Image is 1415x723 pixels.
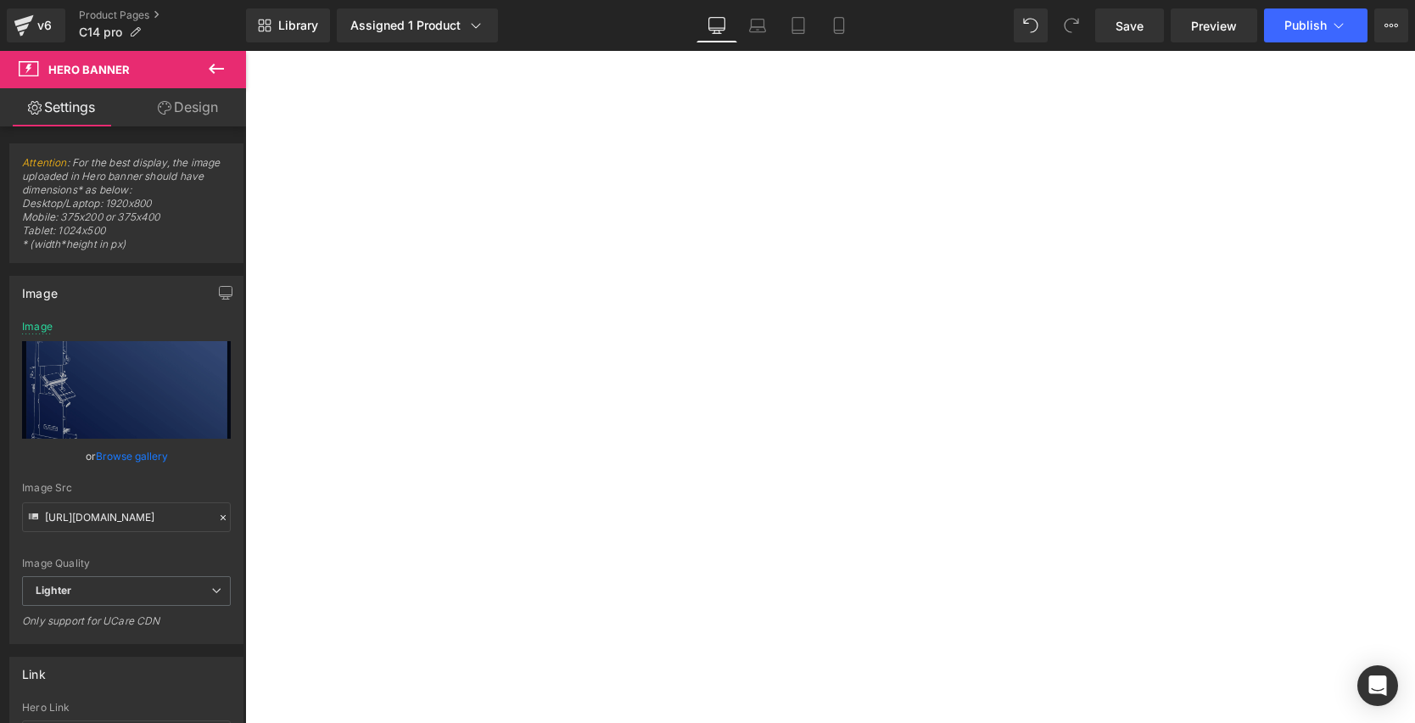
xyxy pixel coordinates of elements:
[22,447,231,465] div: or
[819,8,859,42] a: Mobile
[22,156,231,262] span: : For the best display, the image uploaded in Hero banner should have dimensions* as below: Deskt...
[79,25,122,39] span: C14 pro
[1191,17,1237,35] span: Preview
[737,8,778,42] a: Laptop
[1116,17,1144,35] span: Save
[22,658,46,681] div: Link
[126,88,249,126] a: Design
[778,8,819,42] a: Tablet
[1374,8,1408,42] button: More
[1284,19,1327,32] span: Publish
[1171,8,1257,42] a: Preview
[1014,8,1048,42] button: Undo
[96,441,168,471] a: Browse gallery
[34,14,55,36] div: v6
[1054,8,1088,42] button: Redo
[22,277,58,300] div: Image
[22,321,53,333] div: Image
[1357,665,1398,706] div: Open Intercom Messenger
[350,17,484,34] div: Assigned 1 Product
[22,502,231,532] input: Link
[246,8,330,42] a: New Library
[22,482,231,494] div: Image Src
[1264,8,1367,42] button: Publish
[36,584,71,597] b: Lighter
[48,63,130,76] span: Hero Banner
[22,702,231,714] div: Hero Link
[79,8,246,22] a: Product Pages
[7,8,65,42] a: v6
[22,156,67,169] a: Attention
[278,18,318,33] span: Library
[22,614,231,639] div: Only support for UCare CDN
[696,8,737,42] a: Desktop
[22,558,231,569] div: Image Quality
